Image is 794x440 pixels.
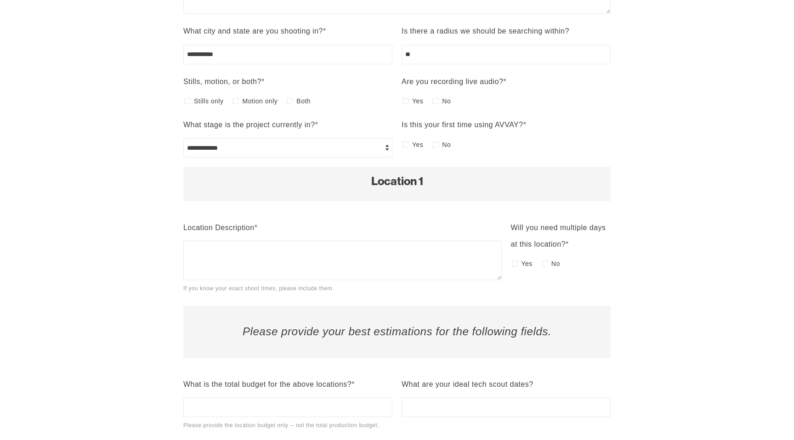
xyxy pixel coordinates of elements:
span: Will you need multiple days at this location? [511,224,606,248]
span: Yes [412,138,423,151]
h2: Location 1 [193,176,601,187]
span: No [442,95,451,107]
span: What stage is the project currently in? [183,121,315,129]
textarea: Location Description*If you know your exact shoot times, please include them. [183,241,502,280]
span: Motion only [242,95,278,107]
input: No [542,260,548,267]
span: Is there a radius we should be searching within? [402,27,569,35]
input: Yes [403,98,409,104]
input: No [432,98,439,104]
input: Motion only [233,98,239,104]
span: Yes [412,95,423,107]
input: Yes [512,260,518,267]
span: Are you recording live audio? [402,78,503,85]
em: Please provide your best estimations for the following fields. [243,325,551,338]
span: Location Description [183,224,255,231]
span: Is this your first time using AVVAY? [402,121,523,129]
span: Stills, motion, or both? [183,78,261,85]
span: Please provide the location budget only -- not the total production budget. [183,422,379,429]
input: Is there a radius we should be searching within? [402,45,611,64]
input: Both [287,98,293,104]
span: Both [296,95,311,107]
input: What is the total budget for the above locations?*Please provide the location budget only -- not ... [183,398,392,417]
select: What stage is the project currently in?* [183,138,392,158]
input: No [432,141,439,148]
span: No [442,138,451,151]
span: Yes [522,257,533,270]
span: No [551,257,560,270]
input: Stills only [184,98,191,104]
input: Yes [403,141,409,148]
span: Stills only [194,95,223,107]
span: What city and state are you shooting in? [183,27,323,35]
input: What city and state are you shooting in?* [183,45,392,64]
input: What are your ideal tech scout dates? [402,398,611,417]
span: What is the total budget for the above locations? [183,380,352,388]
span: If you know your exact shoot times, please include them. [183,285,334,292]
span: What are your ideal tech scout dates? [402,380,533,388]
